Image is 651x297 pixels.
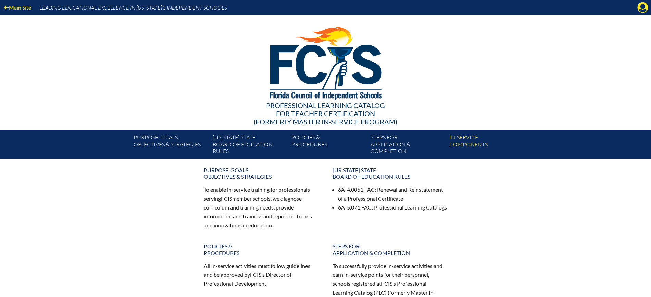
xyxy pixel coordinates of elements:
span: FAC [364,186,375,193]
span: PLC [375,289,385,296]
a: Purpose, goals,objectives & strategies [200,164,323,183]
span: FCIS [250,271,261,278]
li: 6A-5.071, : Professional Learning Catalogs [338,203,448,212]
a: Steps forapplication & completion [368,133,447,159]
span: FAC [361,204,372,211]
a: [US_STATE] StateBoard of Education rules [210,133,289,159]
a: [US_STATE] StateBoard of Education rules [328,164,452,183]
svg: Manage Account [637,2,648,13]
a: Purpose, goals,objectives & strategies [131,133,210,159]
span: FCIS [221,195,232,202]
p: To enable in-service training for professionals serving member schools, we diagnose curriculum an... [204,185,319,229]
img: FCISlogo221.eps [255,15,396,108]
a: Policies &Procedures [200,240,323,259]
p: All in-service activities must follow guidelines and be approved by ’s Director of Professional D... [204,261,319,288]
a: Steps forapplication & completion [328,240,452,259]
li: 6A-4.0051, : Renewal and Reinstatement of a Professional Certificate [338,185,448,203]
a: In-servicecomponents [447,133,525,159]
a: Main Site [1,3,34,12]
a: Policies &Procedures [289,133,367,159]
span: for Teacher Certification [276,109,375,118]
div: Professional Learning Catalog (formerly Master In-service Program) [128,101,523,126]
span: FCIS [381,280,392,287]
